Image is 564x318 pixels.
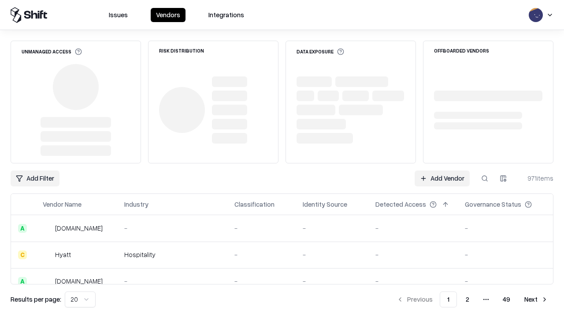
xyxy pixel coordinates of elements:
div: - [124,276,220,286]
nav: pagination [391,291,553,307]
div: A [18,224,27,233]
button: Integrations [203,8,249,22]
img: primesec.co.il [43,277,52,286]
div: A [18,277,27,286]
div: Data Exposure [297,48,344,55]
button: 49 [496,291,517,307]
img: intrado.com [43,224,52,233]
div: - [375,223,451,233]
div: - [465,250,546,259]
p: Results per page: [11,295,61,304]
div: C [18,250,27,259]
div: Hospitality [124,250,220,259]
div: Unmanaged Access [22,48,82,55]
div: Risk Distribution [159,48,204,53]
div: Classification [234,200,275,209]
div: Offboarded Vendors [434,48,489,53]
div: Industry [124,200,148,209]
div: Governance Status [465,200,521,209]
div: Detected Access [375,200,426,209]
div: - [465,223,546,233]
div: - [303,250,361,259]
div: Vendor Name [43,200,82,209]
button: Issues [104,8,133,22]
div: - [375,276,451,286]
div: Identity Source [303,200,347,209]
div: [DOMAIN_NAME] [55,223,103,233]
button: 2 [459,291,476,307]
div: - [234,276,289,286]
div: - [375,250,451,259]
button: 1 [440,291,457,307]
img: Hyatt [43,250,52,259]
button: Next [519,291,553,307]
button: Add Filter [11,170,59,186]
div: - [124,223,220,233]
div: - [465,276,546,286]
div: - [234,250,289,259]
div: - [234,223,289,233]
div: - [303,223,361,233]
a: Add Vendor [415,170,470,186]
div: Hyatt [55,250,71,259]
div: [DOMAIN_NAME] [55,276,103,286]
div: - [303,276,361,286]
button: Vendors [151,8,186,22]
div: 971 items [518,174,553,183]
